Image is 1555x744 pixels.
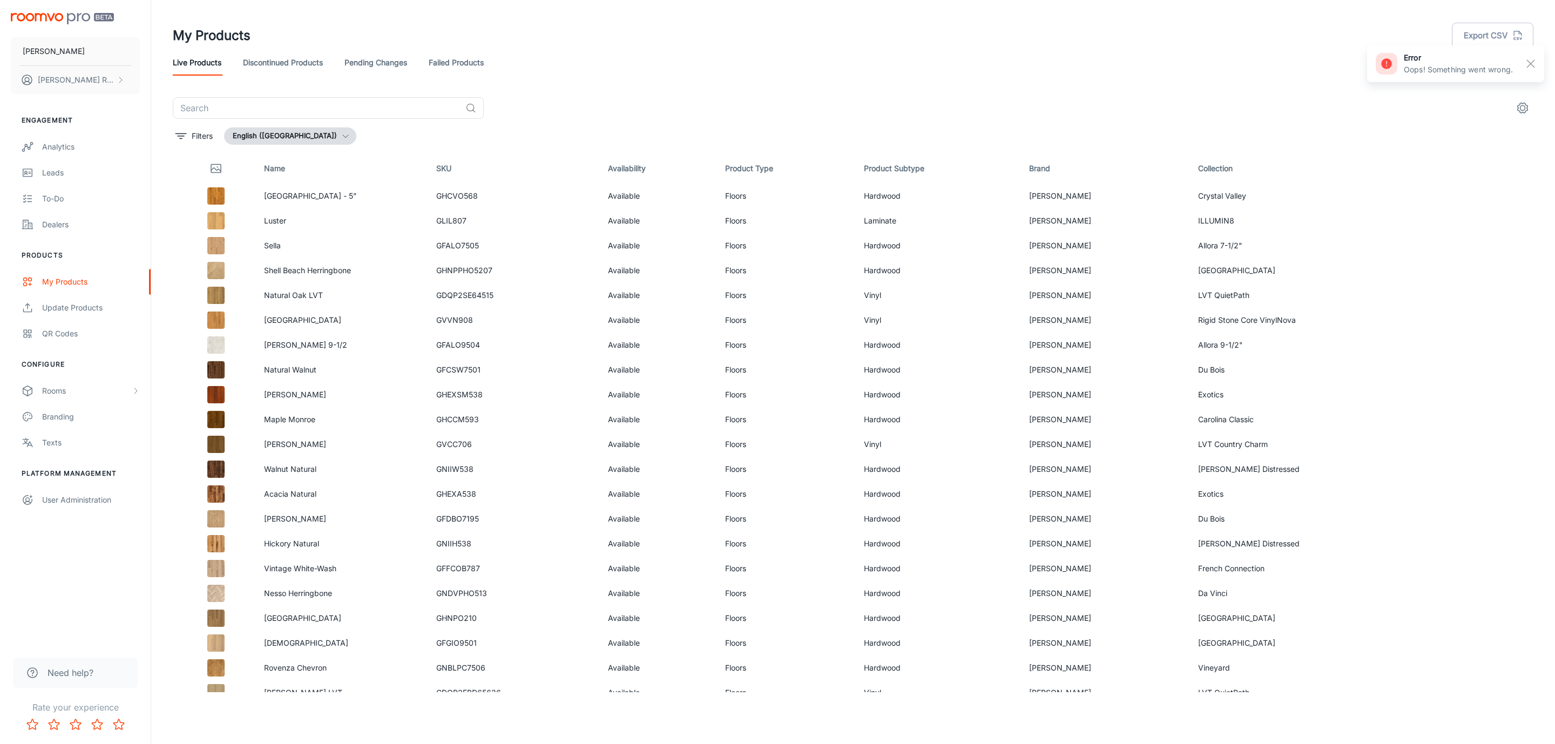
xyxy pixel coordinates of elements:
button: Rate 1 star [22,714,43,735]
td: Crystal Valley [1189,184,1362,208]
td: LVT QuietPath [1189,680,1362,705]
th: Name [255,153,428,184]
td: Floors [716,308,855,333]
td: GVVN908 [428,308,600,333]
td: LVT Country Charm [1189,432,1362,457]
td: [PERSON_NAME] [1020,283,1189,308]
td: [PERSON_NAME] Distressed [1189,531,1362,556]
td: [PERSON_NAME] [1020,233,1189,258]
td: GHNPPHO5207 [428,258,600,283]
a: Walnut Natural [264,464,316,474]
td: Available [599,407,716,432]
td: Da Vinci [1189,581,1362,606]
td: Available [599,208,716,233]
td: GFGIO9501 [428,631,600,655]
td: Exotics [1189,482,1362,506]
td: Floors [716,482,855,506]
td: GFALO9504 [428,333,600,357]
td: LVT QuietPath [1189,283,1362,308]
td: GNIIH538 [428,531,600,556]
td: [PERSON_NAME] [1020,208,1189,233]
td: Available [599,631,716,655]
button: Rate 5 star [108,714,130,735]
td: Floors [716,606,855,631]
a: Vintage White-Wash [264,564,336,573]
div: My Products [42,276,140,288]
td: Hardwood [855,382,1020,407]
td: GNIIW538 [428,457,600,482]
div: User Administration [42,494,140,506]
td: Available [599,258,716,283]
th: Availability [599,153,716,184]
td: GHNPO210 [428,606,600,631]
span: Need help? [48,666,93,679]
td: [PERSON_NAME] [1020,581,1189,606]
td: Available [599,432,716,457]
th: Product Type [716,153,855,184]
th: SKU [428,153,600,184]
td: Rigid Stone Core VinylNova [1189,308,1362,333]
svg: Thumbnail [209,162,222,175]
td: [PERSON_NAME] [1020,333,1189,357]
td: Hardwood [855,184,1020,208]
td: GFCSW7501 [428,357,600,382]
td: [PERSON_NAME] [1020,556,1189,581]
a: Luster [264,216,286,225]
td: Available [599,581,716,606]
td: Available [599,655,716,680]
a: [PERSON_NAME] [264,439,326,449]
td: [PERSON_NAME] [1020,531,1189,556]
td: [GEOGRAPHIC_DATA] [1189,258,1362,283]
th: Brand [1020,153,1189,184]
td: [GEOGRAPHIC_DATA] [1189,606,1362,631]
a: Rovenza Chevron [264,663,327,672]
input: Search [173,97,461,119]
a: [GEOGRAPHIC_DATA] - 5” [264,191,356,200]
td: Available [599,357,716,382]
td: [PERSON_NAME] [1020,432,1189,457]
td: GHCVO568 [428,184,600,208]
td: GHEXSM538 [428,382,600,407]
td: GFDBO7195 [428,506,600,531]
td: GHEXA538 [428,482,600,506]
td: Available [599,184,716,208]
td: Floors [716,258,855,283]
img: Roomvo PRO Beta [11,13,114,24]
td: Floors [716,382,855,407]
td: Hardwood [855,233,1020,258]
div: Update Products [42,302,140,314]
td: GDQP2EBD65626 [428,680,600,705]
a: Acacia Natural [264,489,316,498]
td: Vinyl [855,283,1020,308]
td: Available [599,308,716,333]
td: [PERSON_NAME] [1020,506,1189,531]
td: Hardwood [855,655,1020,680]
a: Maple Monroe [264,415,315,424]
td: Available [599,482,716,506]
p: [PERSON_NAME] [23,45,85,57]
td: ILLUMIN8 [1189,208,1362,233]
td: [PERSON_NAME] [1020,680,1189,705]
td: Floors [716,208,855,233]
th: Collection [1189,153,1362,184]
td: Available [599,457,716,482]
td: [PERSON_NAME] [1020,308,1189,333]
td: Du Bois [1189,357,1362,382]
a: Natural Walnut [264,365,316,374]
td: Hardwood [855,357,1020,382]
a: Hickory Natural [264,539,319,548]
a: Failed Products [429,50,484,76]
td: Available [599,382,716,407]
td: Vinyl [855,680,1020,705]
td: Floors [716,184,855,208]
td: Available [599,283,716,308]
td: Vinyl [855,308,1020,333]
td: Hardwood [855,258,1020,283]
td: Hardwood [855,606,1020,631]
td: [PERSON_NAME] [1020,457,1189,482]
a: Nesso Herringbone [264,589,332,598]
td: [PERSON_NAME] [1020,258,1189,283]
div: QR Codes [42,328,140,340]
td: [PERSON_NAME] [1020,407,1189,432]
p: Oops! Something went wrong. [1404,64,1513,76]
